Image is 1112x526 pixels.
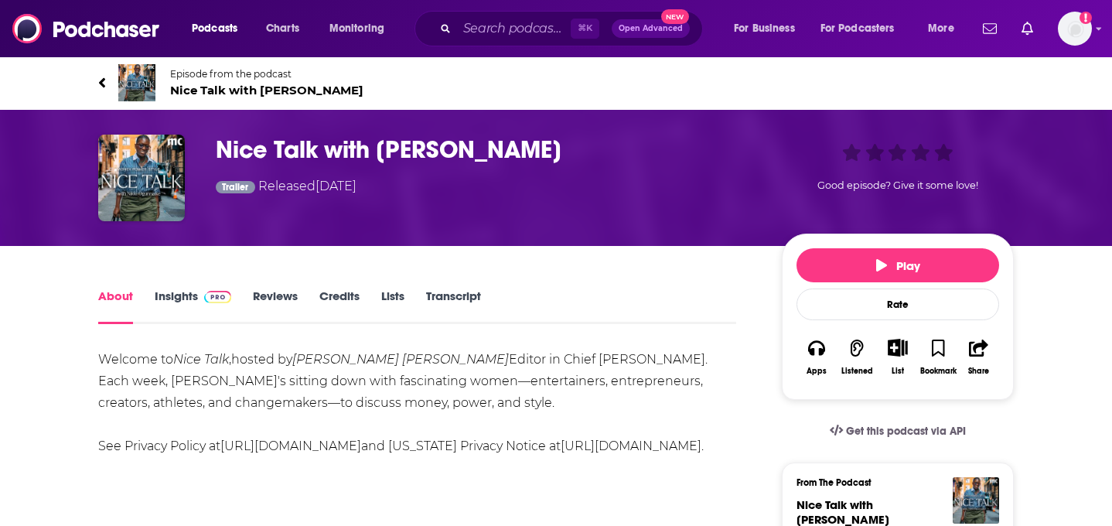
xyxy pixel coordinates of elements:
div: Released [DATE] [216,177,356,198]
a: Credits [319,289,360,324]
span: Play [876,258,920,273]
span: Trailer [222,183,248,192]
img: Nice Talk with Nikki Ogunnaike [953,477,999,524]
span: Good episode? Give it some love! [817,179,978,191]
button: Bookmark [918,329,958,385]
a: Charts [256,16,309,41]
span: Charts [266,18,299,39]
h3: From The Podcast [796,477,987,488]
img: Nice Talk with Nikki Ogunnaike [98,135,185,221]
input: Search podcasts, credits, & more... [457,16,571,41]
div: Search podcasts, credits, & more... [429,11,718,46]
div: Rate [796,289,999,320]
div: Show More ButtonList [878,329,918,385]
button: open menu [181,16,258,41]
a: Reviews [253,289,298,324]
div: Bookmark [920,367,957,376]
span: Nice Talk with [PERSON_NAME] [170,83,363,97]
span: For Podcasters [820,18,895,39]
span: Podcasts [192,18,237,39]
span: For Business [734,18,795,39]
span: Get this podcast via API [846,425,966,438]
button: open menu [917,16,974,41]
a: [URL][DOMAIN_NAME] [220,439,361,453]
span: New [661,9,689,24]
button: Open AdvancedNew [612,19,690,38]
div: Apps [807,367,827,376]
h1: Nice Talk with Nikki Ogunnaike [216,135,757,165]
img: Podchaser - Follow, Share and Rate Podcasts [12,14,161,43]
a: [URL][DOMAIN_NAME] [561,439,701,453]
a: Lists [381,289,404,324]
a: Show notifications dropdown [1015,15,1039,42]
div: List [892,366,904,376]
div: Listened [841,367,873,376]
em: Nice Talk [173,352,229,367]
button: Share [959,329,999,385]
span: Monitoring [329,18,384,39]
span: More [928,18,954,39]
svg: Add a profile image [1080,12,1092,24]
button: Play [796,248,999,282]
a: Show notifications dropdown [977,15,1003,42]
button: open menu [319,16,404,41]
em: [PERSON_NAME] [PERSON_NAME] [292,352,509,367]
span: Open Advanced [619,25,683,32]
button: Apps [796,329,837,385]
span: Episode from the podcast [170,68,363,80]
a: Transcript [426,289,481,324]
button: Listened [837,329,877,385]
button: Show profile menu [1058,12,1092,46]
img: Podchaser Pro [204,291,231,303]
button: open menu [723,16,814,41]
button: Show More Button [882,339,913,356]
a: About [98,289,133,324]
div: Share [968,367,989,376]
button: open menu [810,16,917,41]
div: Welcome to ,hosted by Editor in Chief [PERSON_NAME]. Each week, [PERSON_NAME]'s sitting down with... [98,349,736,457]
span: ⌘ K [571,19,599,39]
a: Nice Talk with Nikki OgunnaikeEpisode from the podcastNice Talk with [PERSON_NAME] [98,64,1014,101]
img: User Profile [1058,12,1092,46]
a: Get this podcast via API [817,412,978,450]
span: Logged in as AutumnKatie [1058,12,1092,46]
img: Nice Talk with Nikki Ogunnaike [118,64,155,101]
a: InsightsPodchaser Pro [155,289,231,324]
